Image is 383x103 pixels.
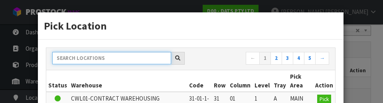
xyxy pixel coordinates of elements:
[315,52,329,65] a: →
[320,96,329,103] span: Pick
[313,70,335,92] th: Action
[46,70,69,92] th: Status
[44,18,338,33] h3: Pick Location
[228,70,253,92] th: Column
[304,52,316,65] a: 5
[272,70,288,92] th: Tray
[282,52,293,65] a: 3
[246,52,260,65] a: ←
[187,70,212,92] th: Code
[52,52,171,64] input: Search locations
[197,52,329,66] nav: Page navigation
[259,52,271,65] a: 1
[293,52,304,65] a: 4
[253,70,272,92] th: Level
[69,70,187,92] th: Warehouse
[270,52,282,65] a: 2
[288,70,313,92] th: Pick Area
[212,70,228,92] th: Row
